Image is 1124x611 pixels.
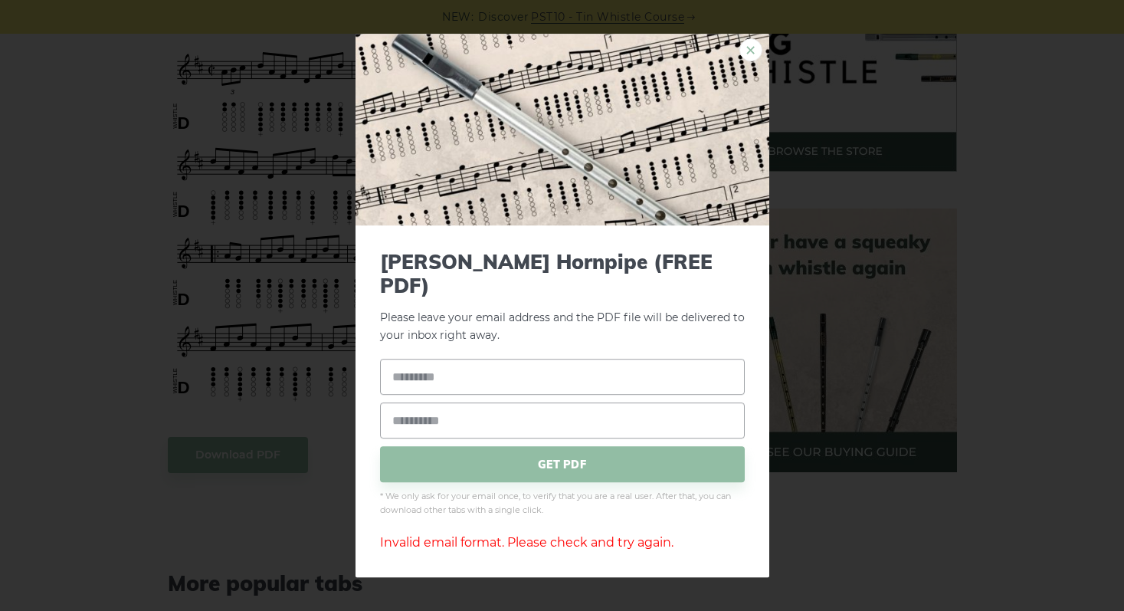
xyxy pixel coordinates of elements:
[380,533,745,553] div: Invalid email format. Please check and try again.
[380,447,745,483] span: GET PDF
[380,491,745,518] span: * We only ask for your email once, to verify that you are a real user. After that, you can downlo...
[356,34,769,225] img: Tin Whistle Tab Preview
[380,250,745,297] span: [PERSON_NAME] Hornpipe (FREE PDF)
[739,38,762,61] a: ×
